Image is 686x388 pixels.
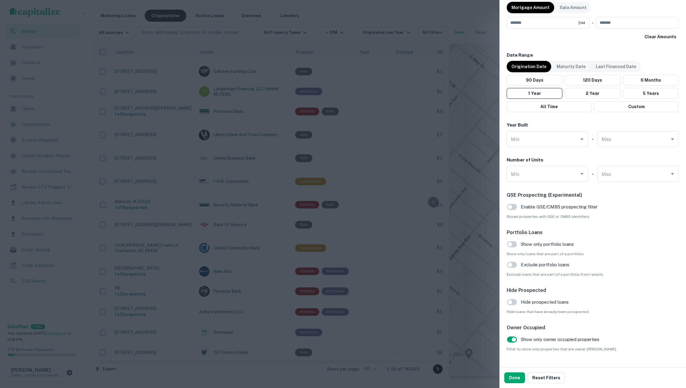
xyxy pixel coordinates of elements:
[507,251,679,257] span: Show only loans that are part of a portfolio.
[592,171,594,177] h6: -
[596,63,636,70] p: Last Financed Date
[521,203,598,211] span: Enable GSE/CMBS prospecting filter
[642,31,679,42] button: Clear Amounts
[527,372,565,383] button: Reset Filters
[623,88,679,99] button: 5 Years
[507,346,679,352] span: Filter to show only properties that are owner [PERSON_NAME].
[507,287,679,294] h6: Hide Prospected
[521,261,569,268] span: Exclude portfolio loans
[507,214,679,219] span: Shows properties with GSE or CMBS identifiers
[578,135,586,143] button: Open
[507,324,679,331] h6: Owner Occupied
[507,75,562,86] button: 90 Days
[511,4,549,11] p: Mortgage Amount
[668,170,677,178] button: Open
[578,170,586,178] button: Open
[565,75,620,86] button: 120 Days
[507,101,592,112] button: All Time
[507,88,562,99] button: 1 Year
[507,229,679,236] h6: Portfolio Loans
[507,272,679,277] span: Exclude loans that are part of a portfolio from results.
[565,88,620,99] button: 2 Year
[507,52,679,59] h6: Date Range
[511,63,546,70] p: Origination Date
[504,372,525,383] button: Done
[521,336,599,343] span: Show only owner occupied properties
[623,75,679,86] button: 6 Months
[521,241,574,248] span: Show only portfolio loans
[560,4,586,11] p: Sale Amount
[507,309,679,314] span: Hide loans that have already been prospected.
[592,17,594,29] div: -
[656,340,686,369] iframe: Chat Widget
[507,157,543,164] h6: Number of Units
[507,122,528,129] h6: Year Built
[557,63,586,70] p: Maturity Date
[507,192,679,199] h6: GSE Prospecting (Experimental)
[668,135,677,143] button: Open
[592,136,594,142] h6: -
[521,299,569,306] span: Hide prospected loans
[578,20,585,26] span: $1M
[594,101,679,112] button: Custom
